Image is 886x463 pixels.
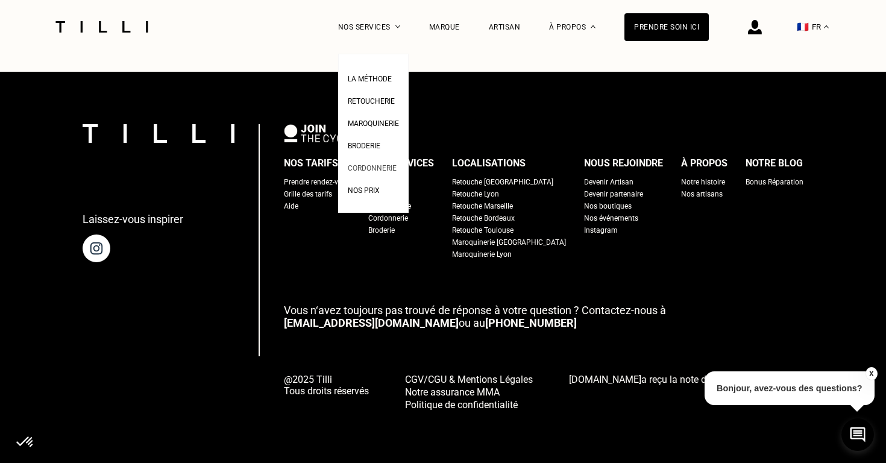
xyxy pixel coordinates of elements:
[569,374,641,385] span: [DOMAIN_NAME]
[569,374,800,385] span: a reçu la note de sur avis.
[429,23,460,31] a: Marque
[584,176,633,188] a: Devenir Artisan
[746,154,803,172] div: Notre blog
[284,200,298,212] a: Aide
[489,23,521,31] a: Artisan
[284,304,666,317] span: Vous n‘avez toujours pas trouvé de réponse à votre question ? Contactez-nous à
[591,25,595,28] img: Menu déroulant à propos
[748,20,762,34] img: icône connexion
[83,213,183,225] p: Laissez-vous inspirer
[395,25,400,28] img: Menu déroulant
[797,21,809,33] span: 🇫🇷
[348,183,380,195] a: Nos prix
[368,212,408,224] a: Cordonnerie
[405,399,518,411] span: Politique de confidentialité
[824,25,829,28] img: menu déroulant
[348,75,392,83] span: La Méthode
[405,374,533,385] span: CGV/CGU & Mentions Légales
[348,116,399,128] a: Maroquinerie
[746,176,803,188] a: Bonus Réparation
[284,154,338,172] div: Nos tarifs
[284,385,369,397] span: Tous droits réservés
[284,317,459,329] a: [EMAIL_ADDRESS][DOMAIN_NAME]
[681,154,727,172] div: À propos
[348,142,380,150] span: Broderie
[405,386,500,398] span: Notre assurance MMA
[348,97,395,106] span: Retoucherie
[405,373,533,385] a: CGV/CGU & Mentions Légales
[584,212,638,224] a: Nos événements
[584,224,618,236] a: Instagram
[584,200,632,212] a: Nos boutiques
[681,188,723,200] a: Nos artisans
[584,154,663,172] div: Nous rejoindre
[284,124,356,142] img: logo Join The Cycle
[348,186,380,195] span: Nos prix
[452,200,513,212] a: Retouche Marseille
[348,119,399,128] span: Maroquinerie
[405,398,533,411] a: Politique de confidentialité
[368,224,395,236] a: Broderie
[452,212,515,224] a: Retouche Bordeaux
[348,93,395,106] a: Retoucherie
[83,235,110,262] img: page instagram de Tilli une retoucherie à domicile
[452,176,553,188] a: Retouche [GEOGRAPHIC_DATA]
[705,371,875,405] p: Bonjour, avez-vous des questions?
[284,304,803,329] p: ou au
[681,176,725,188] a: Notre histoire
[452,154,526,172] div: Localisations
[284,374,369,385] span: @2025 Tilli
[348,160,397,173] a: Cordonnerie
[348,164,397,172] span: Cordonnerie
[51,21,152,33] img: Logo du service de couturière Tilli
[485,317,577,329] a: [PHONE_NUMBER]
[348,138,380,151] a: Broderie
[584,188,643,200] a: Devenir partenaire
[405,385,533,398] a: Notre assurance MMA
[452,188,499,200] a: Retouche Lyon
[624,13,709,41] a: Prendre soin ici
[284,176,350,188] a: Prendre rendez-vous
[452,224,514,236] a: Retouche Toulouse
[83,124,234,143] img: logo Tilli
[452,248,512,260] a: Maroquinerie Lyon
[284,188,332,200] a: Grille des tarifs
[452,236,566,248] a: Maroquinerie [GEOGRAPHIC_DATA]
[348,71,392,84] a: La Méthode
[865,367,877,380] button: X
